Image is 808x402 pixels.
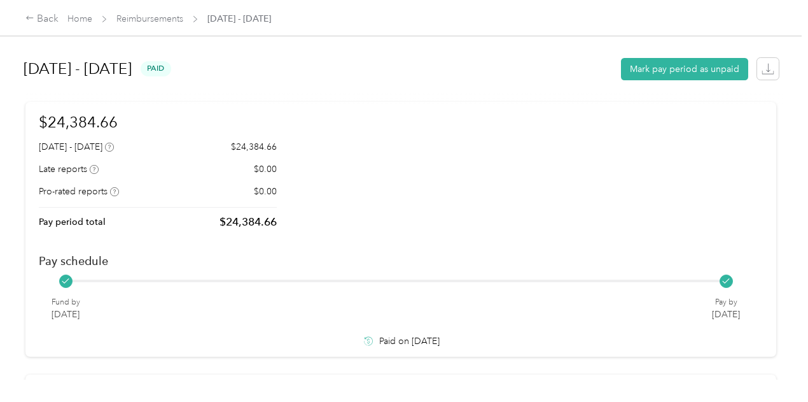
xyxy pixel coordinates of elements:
[379,334,440,348] p: Paid on [DATE]
[24,54,132,84] h1: [DATE] - [DATE]
[231,140,277,154] p: $24,384.66
[116,13,183,24] a: Reimbursements
[39,215,106,229] p: Pay period total
[207,12,271,25] span: [DATE] - [DATE]
[219,214,277,230] p: $24,384.66
[39,140,114,154] div: [DATE] - [DATE]
[52,297,80,308] p: Fund by
[254,185,277,198] p: $0.00
[712,297,740,308] p: Pay by
[141,61,171,76] span: paid
[67,13,92,24] a: Home
[52,308,80,321] p: [DATE]
[25,11,59,27] div: Back
[254,162,277,176] p: $0.00
[737,331,808,402] iframe: Everlance-gr Chat Button Frame
[621,58,748,80] button: Mark pay period as unpaid
[712,308,740,321] p: [DATE]
[39,111,277,133] h1: $24,384.66
[39,254,763,268] h2: Pay schedule
[39,162,99,176] div: Late reports
[39,185,119,198] div: Pro-rated reports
